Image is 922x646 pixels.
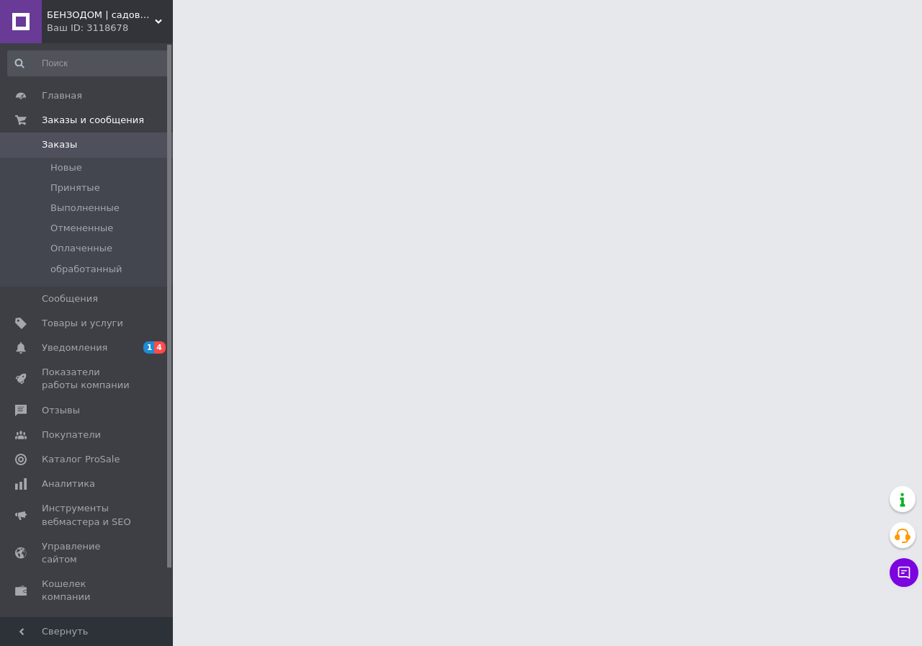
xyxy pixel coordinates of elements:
[50,242,112,255] span: Оплаченные
[42,366,133,392] span: Показатели работы компании
[42,540,133,566] span: Управление сайтом
[42,292,98,305] span: Сообщения
[50,161,82,174] span: Новые
[143,341,155,354] span: 1
[42,477,95,490] span: Аналитика
[47,9,155,22] span: БЕНЗОДОМ | садовая техника и электроинструмент
[50,222,113,235] span: Отмененные
[42,138,77,151] span: Заказы
[42,616,79,629] span: Маркет
[50,181,100,194] span: Принятые
[47,22,173,35] div: Ваш ID: 3118678
[42,502,133,528] span: Инструменты вебмастера и SEO
[42,89,82,102] span: Главная
[42,429,101,441] span: Покупатели
[42,404,80,417] span: Отзывы
[42,114,144,127] span: Заказы и сообщения
[50,202,120,215] span: Выполненные
[890,558,918,587] button: Чат с покупателем
[50,263,122,276] span: обработанный
[154,341,166,354] span: 4
[42,453,120,466] span: Каталог ProSale
[42,341,107,354] span: Уведомления
[42,317,123,330] span: Товары и услуги
[42,578,133,604] span: Кошелек компании
[7,50,170,76] input: Поиск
